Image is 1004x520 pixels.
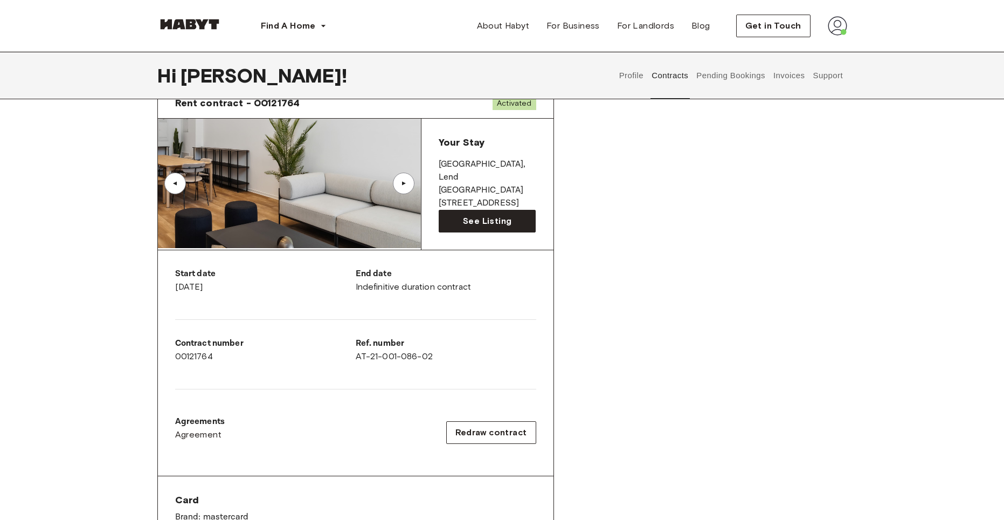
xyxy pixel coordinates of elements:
span: See Listing [463,215,511,228]
button: Invoices [772,52,806,99]
div: AT-21-001-086-02 [356,337,536,363]
div: ▲ [170,180,181,187]
a: See Listing [439,210,536,232]
p: Contract number [175,337,356,350]
img: avatar [828,16,847,36]
span: For Business [546,19,600,32]
div: [DATE] [175,268,356,293]
button: Support [812,52,844,99]
span: For Landlords [617,19,674,32]
span: Rent contract - 00121764 [175,97,300,110]
a: Blog [683,15,719,37]
p: [GEOGRAPHIC_DATA] , Lend [439,158,536,184]
span: [PERSON_NAME] ! [181,64,347,87]
p: Start date [175,268,356,280]
a: Agreement [175,428,225,441]
span: Find A Home [261,19,316,32]
p: End date [356,268,536,280]
span: Your Stay [439,136,484,148]
p: Ref. number [356,337,536,350]
div: 00121764 [175,337,356,363]
button: Find A Home [252,15,335,37]
a: About Habyt [468,15,538,37]
button: Contracts [650,52,690,99]
button: Redraw contract [446,421,536,444]
div: Indefinitive duration contract [356,268,536,293]
button: Get in Touch [736,15,811,37]
button: Profile [618,52,645,99]
span: Card [175,494,283,507]
span: Redraw contract [455,426,527,439]
span: About Habyt [477,19,529,32]
img: Image of the room [158,119,421,248]
img: Habyt [157,19,222,30]
button: Pending Bookings [695,52,767,99]
span: Hi [157,64,181,87]
span: Activated [493,97,536,110]
div: user profile tabs [615,52,847,99]
a: For Business [538,15,608,37]
span: Blog [691,19,710,32]
p: Agreements [175,415,225,428]
p: [GEOGRAPHIC_DATA][STREET_ADDRESS] [439,184,536,210]
span: Get in Touch [745,19,801,32]
span: Agreement [175,428,222,441]
a: For Landlords [608,15,683,37]
div: ▲ [398,180,409,187]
